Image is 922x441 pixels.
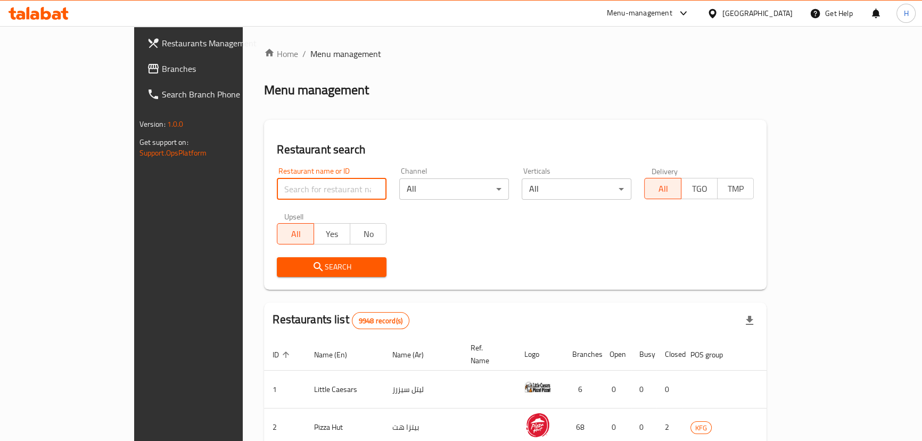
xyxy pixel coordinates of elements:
[264,47,767,60] nav: breadcrumb
[681,178,718,199] button: TGO
[644,178,681,199] button: All
[264,81,369,99] h2: Menu management
[355,226,382,242] span: No
[564,338,601,371] th: Branches
[722,181,750,197] span: TMP
[686,181,713,197] span: TGO
[277,257,386,277] button: Search
[277,142,754,158] h2: Restaurant search
[302,47,306,60] li: /
[318,226,346,242] span: Yes
[273,348,293,361] span: ID
[601,338,631,371] th: Open
[384,371,462,409] td: ليتل سيزرز
[277,178,386,200] input: Search for restaurant name or ID..
[139,117,166,131] span: Version:
[524,374,551,401] img: Little Caesars
[138,30,288,56] a: Restaurants Management
[903,7,908,19] span: H
[564,371,601,409] td: 6
[162,37,279,50] span: Restaurants Management
[656,371,682,409] td: 0
[273,312,409,329] h2: Restaurants list
[167,117,184,131] span: 1.0.0
[138,56,288,81] a: Branches
[471,341,503,367] span: Ref. Name
[284,213,304,220] label: Upsell
[601,371,631,409] td: 0
[162,62,279,75] span: Branches
[314,348,361,361] span: Name (En)
[691,422,711,434] span: KFG
[399,178,509,200] div: All
[737,308,762,333] div: Export file
[717,178,754,199] button: TMP
[656,338,682,371] th: Closed
[652,167,678,175] label: Delivery
[522,178,631,200] div: All
[139,135,188,149] span: Get support on:
[282,226,309,242] span: All
[162,88,279,101] span: Search Branch Phone
[607,7,672,20] div: Menu-management
[138,81,288,107] a: Search Branch Phone
[277,223,314,244] button: All
[352,312,409,329] div: Total records count
[350,223,386,244] button: No
[352,316,409,326] span: 9948 record(s)
[631,371,656,409] td: 0
[649,181,677,197] span: All
[524,412,551,438] img: Pizza Hut
[392,348,438,361] span: Name (Ar)
[722,7,793,19] div: [GEOGRAPHIC_DATA]
[516,338,564,371] th: Logo
[285,260,378,274] span: Search
[306,371,384,409] td: Little Caesars
[314,223,350,244] button: Yes
[631,338,656,371] th: Busy
[139,146,207,160] a: Support.OpsPlatform
[690,348,737,361] span: POS group
[310,47,381,60] span: Menu management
